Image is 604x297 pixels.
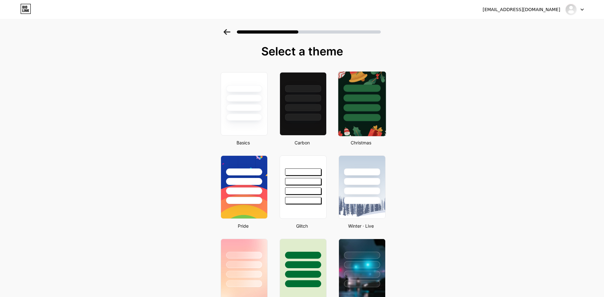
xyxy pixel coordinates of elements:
div: Glitch [278,223,327,229]
img: xmas-22.jpg [338,72,386,136]
div: Carbon [278,139,327,146]
div: [EMAIL_ADDRESS][DOMAIN_NAME] [483,6,560,13]
div: Basics [219,139,268,146]
div: Christmas [337,139,386,146]
div: Winter · Live [337,223,386,229]
img: Minnie Guizar [565,3,577,16]
div: Select a theme [218,45,386,58]
div: Pride [219,223,268,229]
